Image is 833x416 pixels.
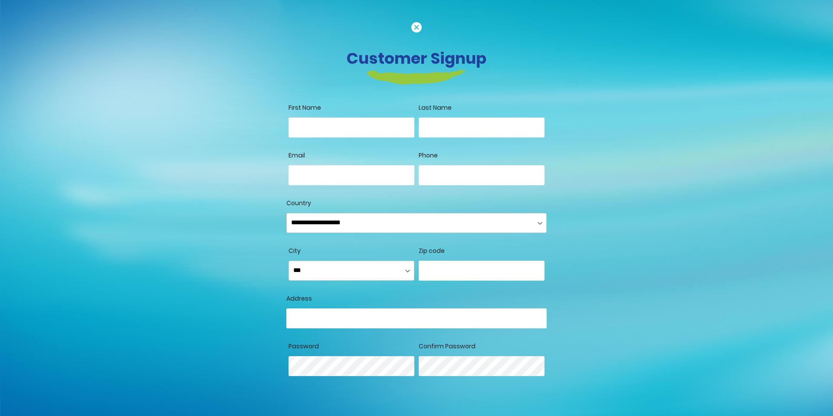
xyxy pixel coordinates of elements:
[367,70,466,85] img: login-heading-border.png
[419,342,476,350] span: Confirm Password
[176,49,657,68] h3: Customer Signup
[286,199,311,207] span: Country
[419,103,452,112] span: Last Name
[286,294,312,303] span: Address
[289,151,305,160] span: Email
[411,22,422,33] img: cancel
[289,246,301,255] span: City
[289,103,321,112] span: First Name
[289,342,319,350] span: Password
[419,246,445,255] span: Zip code
[419,151,438,160] span: Phone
